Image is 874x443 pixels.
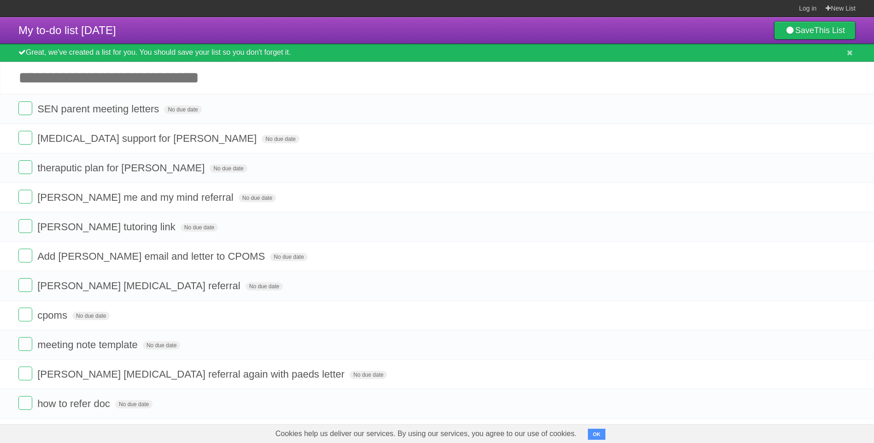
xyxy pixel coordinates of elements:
[37,251,267,262] span: Add [PERSON_NAME] email and letter to CPOMS
[37,339,140,350] span: meeting note template
[72,312,110,320] span: No due date
[37,192,235,203] span: [PERSON_NAME] me and my mind referral
[37,221,178,233] span: [PERSON_NAME] tutoring link
[37,133,259,144] span: [MEDICAL_DATA] support for [PERSON_NAME]
[774,21,856,40] a: SaveThis List
[18,101,32,115] label: Done
[164,105,201,114] span: No due date
[18,367,32,380] label: Done
[262,135,299,143] span: No due date
[37,162,207,174] span: theraputic plan for [PERSON_NAME]
[210,164,247,173] span: No due date
[18,308,32,321] label: Done
[814,26,845,35] b: This List
[37,103,161,115] span: SEN parent meeting letters
[588,429,606,440] button: OK
[266,425,586,443] span: Cookies help us deliver our services. By using our services, you agree to our use of cookies.
[37,368,347,380] span: [PERSON_NAME] [MEDICAL_DATA] referral again with paeds letter
[143,341,180,350] span: No due date
[18,219,32,233] label: Done
[18,190,32,204] label: Done
[18,337,32,351] label: Done
[246,282,283,291] span: No due date
[37,398,112,409] span: how to refer doc
[18,131,32,145] label: Done
[37,280,243,291] span: [PERSON_NAME] [MEDICAL_DATA] referral
[18,24,116,36] span: My to-do list [DATE]
[18,249,32,262] label: Done
[115,400,153,408] span: No due date
[18,396,32,410] label: Done
[270,253,307,261] span: No due date
[18,278,32,292] label: Done
[239,194,276,202] span: No due date
[37,309,70,321] span: cpoms
[350,371,387,379] span: No due date
[18,160,32,174] label: Done
[181,223,218,232] span: No due date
